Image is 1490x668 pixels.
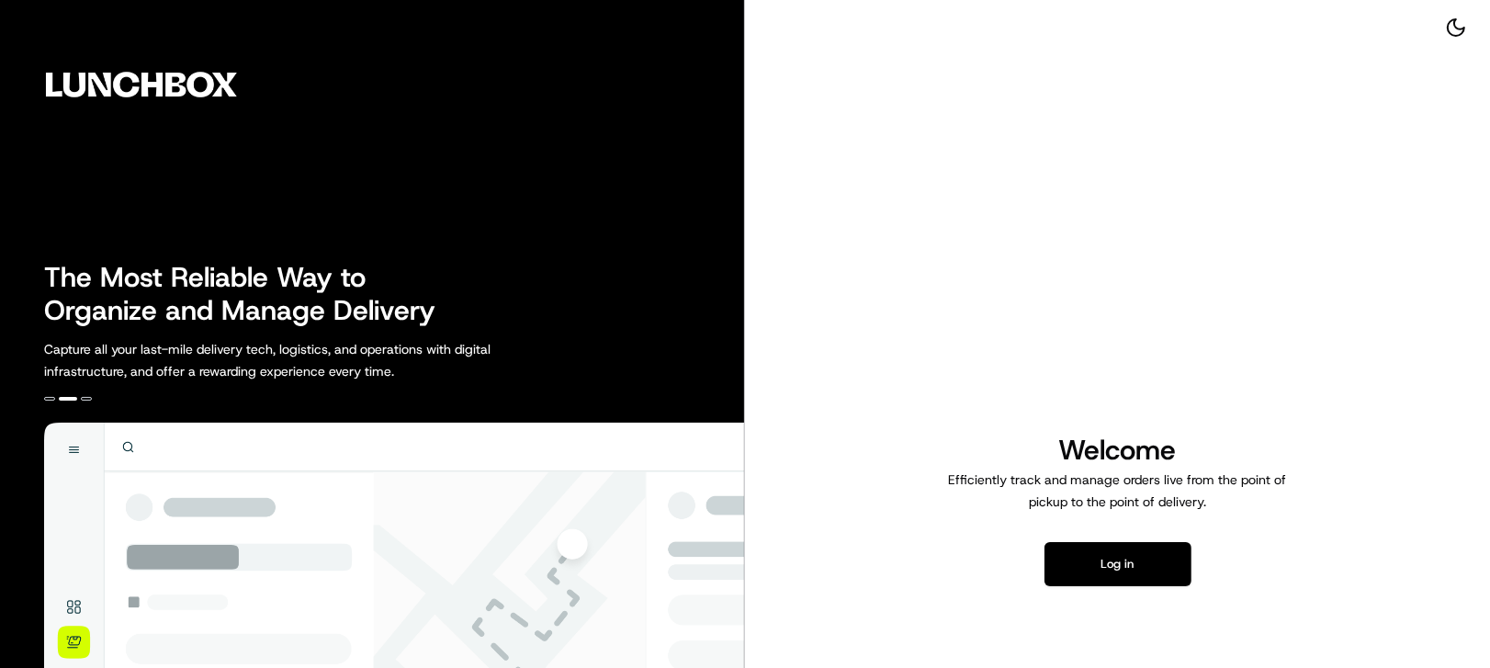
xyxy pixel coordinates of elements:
h1: Welcome [942,432,1294,469]
p: Capture all your last-mile delivery tech, logistics, and operations with digital infrastructure, ... [44,338,573,382]
button: Log in [1044,542,1191,586]
h2: The Most Reliable Way to Organize and Manage Delivery [44,261,456,327]
p: Efficiently track and manage orders live from the point of pickup to the point of delivery. [942,469,1294,513]
img: Company Logo [11,11,272,158]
